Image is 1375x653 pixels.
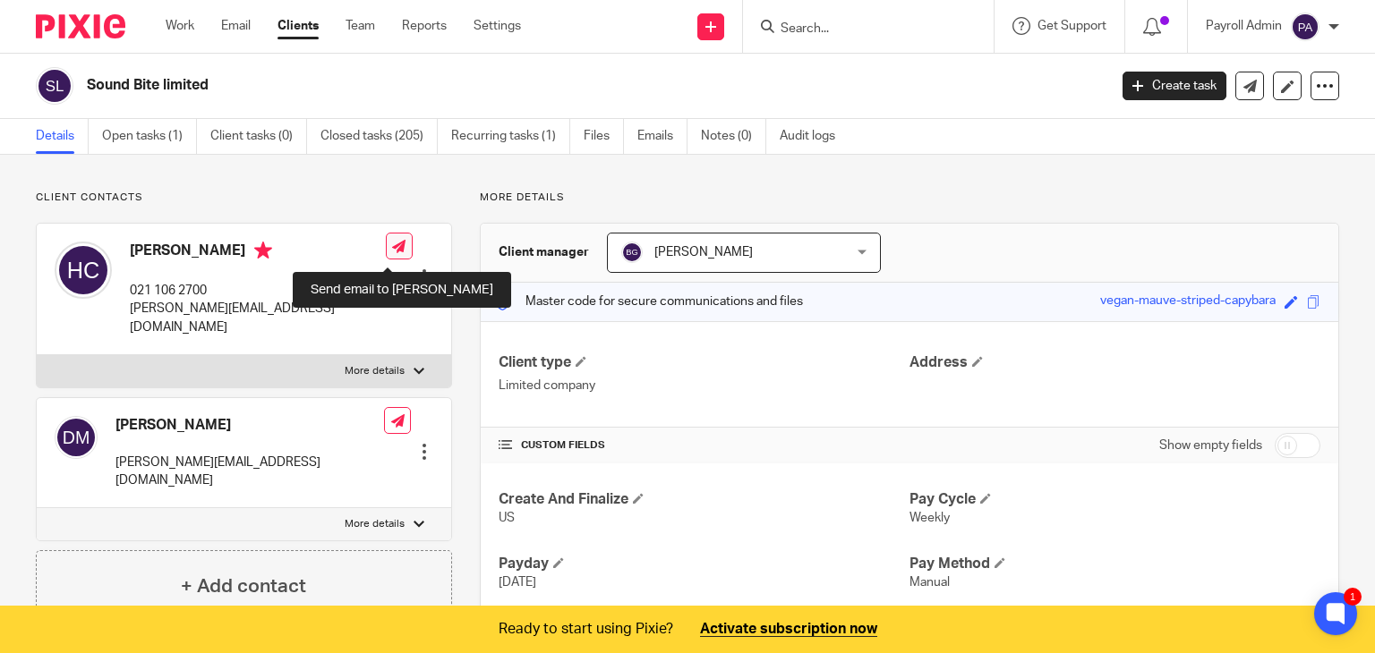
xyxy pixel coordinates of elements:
[499,377,910,394] p: Limited company
[701,119,766,154] a: Notes (0)
[1038,20,1106,32] span: Get Support
[130,242,386,264] h4: [PERSON_NAME]
[102,119,197,154] a: Open tasks (1)
[181,572,306,600] h4: + Add contact
[584,119,624,154] a: Files
[210,119,307,154] a: Client tasks (0)
[1100,292,1276,312] div: vegan-mauve-striped-capybara
[780,119,849,154] a: Audit logs
[55,416,98,459] img: svg%3E
[87,76,894,95] h2: Sound Bite limited
[1206,17,1282,35] p: Payroll Admin
[36,191,452,205] p: Client contacts
[130,282,386,300] p: 021 106 2700
[910,512,950,524] span: Weekly
[480,191,1339,205] p: More details
[910,353,1320,372] h4: Address
[1123,72,1226,100] a: Create task
[499,576,536,589] span: [DATE]
[402,17,447,35] a: Reports
[494,293,803,310] p: Master code for secure communications and files
[55,242,112,299] img: svg%3E
[654,246,753,259] span: [PERSON_NAME]
[1291,13,1319,41] img: svg%3E
[910,576,950,589] span: Manual
[499,243,589,261] h3: Client manager
[130,300,386,336] p: [PERSON_NAME][EMAIL_ADDRESS][DOMAIN_NAME]
[637,119,687,154] a: Emails
[36,67,73,105] img: svg%3E
[910,490,1320,509] h4: Pay Cycle
[115,416,384,435] h4: [PERSON_NAME]
[36,14,125,38] img: Pixie
[499,438,910,453] h4: CUSTOM FIELDS
[345,364,405,378] p: More details
[278,17,319,35] a: Clients
[346,17,375,35] a: Team
[910,555,1320,573] h4: Pay Method
[499,555,910,573] h4: Payday
[621,242,643,263] img: svg%3E
[36,119,89,154] a: Details
[779,21,940,38] input: Search
[1344,588,1362,606] div: 1
[115,454,384,490] p: [PERSON_NAME][EMAIL_ADDRESS][DOMAIN_NAME]
[166,17,194,35] a: Work
[474,17,521,35] a: Settings
[499,512,515,524] span: US
[320,119,438,154] a: Closed tasks (205)
[345,517,405,531] p: More details
[451,119,570,154] a: Recurring tasks (1)
[254,242,272,259] i: Primary
[1159,437,1262,454] label: Show empty fields
[221,17,251,35] a: Email
[499,353,910,372] h4: Client type
[499,490,910,509] h4: Create And Finalize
